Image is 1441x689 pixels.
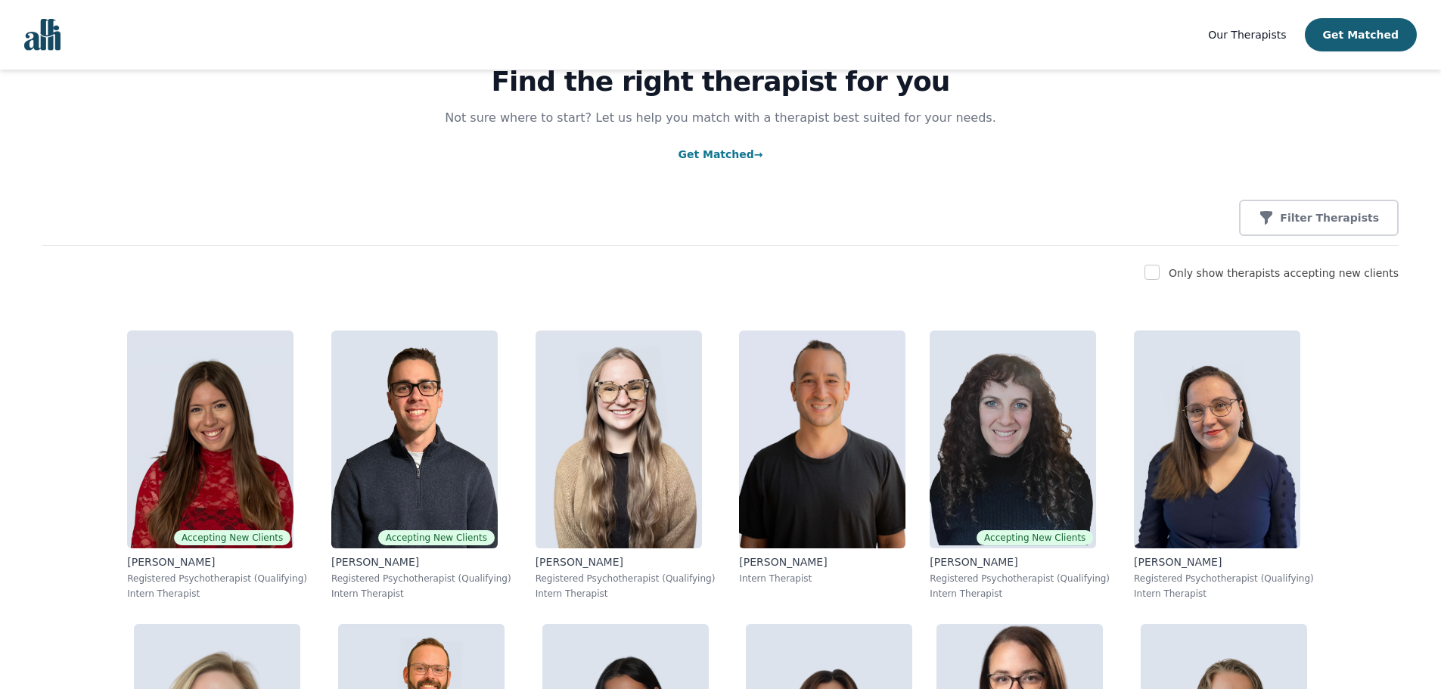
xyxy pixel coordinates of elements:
[739,331,905,548] img: Kavon_Banejad
[331,554,511,570] p: [PERSON_NAME]
[1134,573,1314,585] p: Registered Psychotherapist (Qualifying)
[174,530,290,545] span: Accepting New Clients
[127,554,307,570] p: [PERSON_NAME]
[1169,267,1399,279] label: Only show therapists accepting new clients
[127,331,293,548] img: Alisha_Levine
[430,109,1011,127] p: Not sure where to start? Let us help you match with a therapist best suited for your needs.
[727,318,918,612] a: Kavon_Banejad[PERSON_NAME]Intern Therapist
[331,573,511,585] p: Registered Psychotherapist (Qualifying)
[331,331,498,548] img: Ethan_Braun
[1122,318,1326,612] a: Vanessa_McCulloch[PERSON_NAME]Registered Psychotherapist (Qualifying)Intern Therapist
[739,573,905,585] p: Intern Therapist
[678,148,762,160] a: Get Matched
[1134,554,1314,570] p: [PERSON_NAME]
[930,331,1096,548] img: Shira_Blake
[930,554,1110,570] p: [PERSON_NAME]
[115,318,319,612] a: Alisha_LevineAccepting New Clients[PERSON_NAME]Registered Psychotherapist (Qualifying)Intern Ther...
[754,148,763,160] span: →
[739,554,905,570] p: [PERSON_NAME]
[1134,588,1314,600] p: Intern Therapist
[1239,200,1399,236] button: Filter Therapists
[1280,210,1379,225] p: Filter Therapists
[930,588,1110,600] p: Intern Therapist
[127,588,307,600] p: Intern Therapist
[24,19,61,51] img: alli logo
[536,573,716,585] p: Registered Psychotherapist (Qualifying)
[331,588,511,600] p: Intern Therapist
[42,67,1399,97] h1: Find the right therapist for you
[1208,26,1286,44] a: Our Therapists
[378,530,495,545] span: Accepting New Clients
[918,318,1122,612] a: Shira_BlakeAccepting New Clients[PERSON_NAME]Registered Psychotherapist (Qualifying)Intern Therapist
[1305,18,1417,51] button: Get Matched
[127,573,307,585] p: Registered Psychotherapist (Qualifying)
[1208,29,1286,41] span: Our Therapists
[319,318,523,612] a: Ethan_BraunAccepting New Clients[PERSON_NAME]Registered Psychotherapist (Qualifying)Intern Therapist
[536,554,716,570] p: [PERSON_NAME]
[1134,331,1300,548] img: Vanessa_McCulloch
[523,318,728,612] a: Faith_Woodley[PERSON_NAME]Registered Psychotherapist (Qualifying)Intern Therapist
[536,588,716,600] p: Intern Therapist
[536,331,702,548] img: Faith_Woodley
[930,573,1110,585] p: Registered Psychotherapist (Qualifying)
[977,530,1093,545] span: Accepting New Clients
